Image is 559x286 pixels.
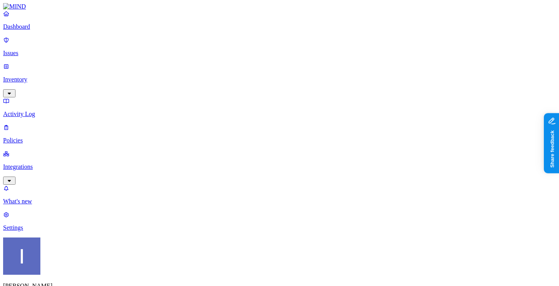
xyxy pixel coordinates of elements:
[3,237,40,275] img: Itai Schwartz
[3,36,556,57] a: Issues
[3,111,556,118] p: Activity Log
[3,76,556,83] p: Inventory
[3,23,556,30] p: Dashboard
[3,10,556,30] a: Dashboard
[3,211,556,231] a: Settings
[3,3,26,10] img: MIND
[3,50,556,57] p: Issues
[3,224,556,231] p: Settings
[3,185,556,205] a: What's new
[3,124,556,144] a: Policies
[3,163,556,170] p: Integrations
[3,198,556,205] p: What's new
[3,150,556,184] a: Integrations
[3,137,556,144] p: Policies
[3,97,556,118] a: Activity Log
[3,63,556,96] a: Inventory
[3,3,556,10] a: MIND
